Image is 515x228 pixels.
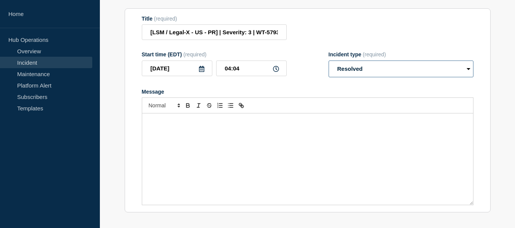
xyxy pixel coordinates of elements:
input: Title [142,24,287,40]
div: Start time (EDT) [142,51,287,57]
span: (required) [154,16,177,22]
div: Incident type [329,51,473,57]
span: (required) [183,51,207,57]
span: Font size [145,101,183,110]
div: Message [142,89,473,95]
input: YYYY-MM-DD [142,61,212,76]
div: Title [142,16,287,22]
button: Toggle strikethrough text [204,101,215,110]
input: HH:MM [216,61,287,76]
button: Toggle bulleted list [225,101,236,110]
button: Toggle italic text [193,101,204,110]
span: (required) [363,51,386,57]
button: Toggle bold text [183,101,193,110]
button: Toggle ordered list [215,101,225,110]
button: Toggle link [236,101,247,110]
select: Incident type [329,61,473,77]
div: Message [142,113,473,205]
